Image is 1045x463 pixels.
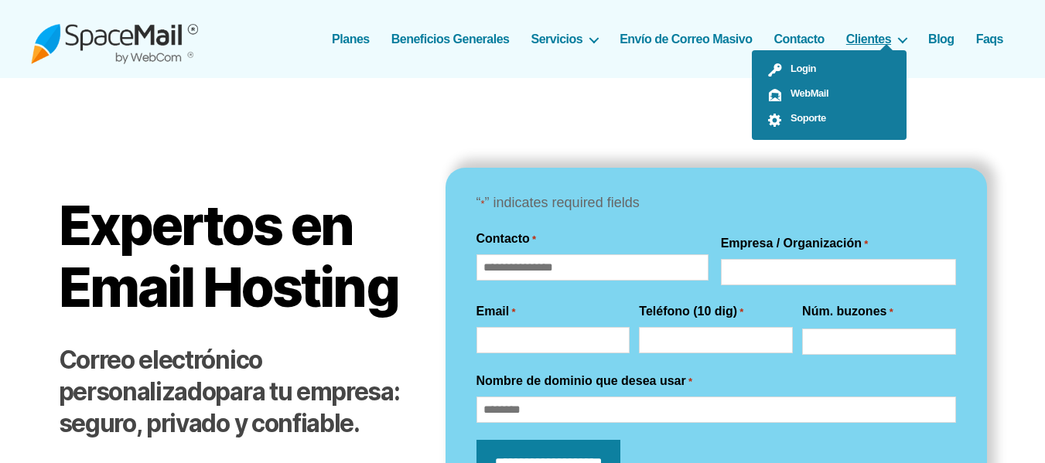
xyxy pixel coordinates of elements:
[783,63,816,74] span: Login
[59,345,262,407] strong: Correo electrónico personalizado
[846,32,907,46] a: Clientes
[59,345,415,440] h2: para tu empresa: seguro, privado y confiable.
[721,234,869,253] label: Empresa / Organización
[531,32,599,46] a: Servicios
[332,32,370,46] a: Planes
[340,32,1014,46] nav: Horizontal
[476,372,692,390] label: Nombre de dominio que desea usar
[802,302,893,321] label: Núm. buzones
[783,87,828,99] span: WebMail
[752,83,907,107] a: WebMail
[31,14,198,64] img: Spacemail
[976,32,1003,46] a: Faqs
[783,112,826,124] span: Soporte
[476,191,956,216] p: “ ” indicates required fields
[476,230,537,248] legend: Contacto
[928,32,955,46] a: Blog
[639,302,743,321] label: Teléfono (10 dig)
[620,32,752,46] a: Envío de Correo Masivo
[476,302,516,321] label: Email
[774,32,824,46] a: Contacto
[752,58,907,83] a: Login
[391,32,510,46] a: Beneficios Generales
[59,195,415,318] h1: Expertos en Email Hosting
[752,107,907,132] a: Soporte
